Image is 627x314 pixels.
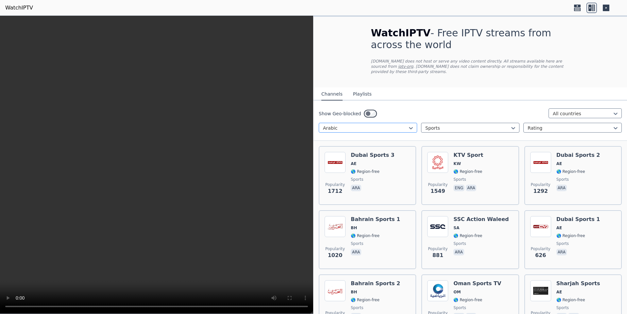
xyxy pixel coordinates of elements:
span: 881 [432,251,443,259]
h6: SSC Action Waleed [453,216,509,223]
img: Dubai Sports 3 [325,152,346,173]
span: AE [351,161,356,166]
span: sports [351,177,363,182]
span: sports [556,241,569,246]
span: 1292 [533,187,548,195]
span: sports [351,305,363,310]
p: ara [453,249,464,255]
span: AE [556,225,562,231]
span: Popularity [531,246,551,251]
span: sports [453,305,466,310]
span: 🌎 Region-free [453,233,482,238]
h6: Sharjah Sports [556,280,600,287]
a: WatchIPTV [5,4,33,12]
span: 626 [535,251,546,259]
img: Dubai Sports 1 [530,216,551,237]
span: 🌎 Region-free [351,233,380,238]
span: BH [351,289,357,295]
img: Oman Sports TV [427,280,448,301]
h6: Dubai Sports 1 [556,216,600,223]
button: Playlists [353,88,372,101]
span: sports [453,177,466,182]
h6: Bahrain Sports 1 [351,216,400,223]
img: Bahrain Sports 2 [325,280,346,301]
p: ara [466,185,476,191]
span: 🌎 Region-free [453,169,482,174]
span: Popularity [531,182,551,187]
span: 1549 [431,187,445,195]
span: AE [556,289,562,295]
span: 🌎 Region-free [351,169,380,174]
img: Bahrain Sports 1 [325,216,346,237]
p: ara [556,185,567,191]
p: ara [351,185,361,191]
p: ara [556,249,567,255]
h6: KTV Sport [453,152,483,158]
span: sports [556,305,569,310]
span: 🌎 Region-free [453,297,482,303]
span: KW [453,161,461,166]
img: SSC Action Waleed [427,216,448,237]
span: Popularity [428,246,448,251]
span: 1020 [328,251,343,259]
img: Dubai Sports 2 [530,152,551,173]
p: ara [351,249,361,255]
span: WatchIPTV [371,27,431,39]
span: 🌎 Region-free [556,169,585,174]
label: Show Geo-blocked [319,110,361,117]
span: Popularity [325,182,345,187]
span: 1712 [328,187,343,195]
span: BH [351,225,357,231]
span: AE [556,161,562,166]
a: iptv-org [398,64,414,69]
h1: - Free IPTV streams from across the world [371,27,570,51]
h6: Bahrain Sports 2 [351,280,400,287]
img: Sharjah Sports [530,280,551,301]
span: sports [453,241,466,246]
span: sports [556,177,569,182]
span: OM [453,289,461,295]
h6: Dubai Sports 3 [351,152,395,158]
p: eng [453,185,465,191]
span: Popularity [428,182,448,187]
span: sports [351,241,363,246]
span: SA [453,225,459,231]
h6: Oman Sports TV [453,280,501,287]
span: 🌎 Region-free [556,297,585,303]
button: Channels [321,88,343,101]
h6: Dubai Sports 2 [556,152,600,158]
img: KTV Sport [427,152,448,173]
span: 🌎 Region-free [351,297,380,303]
span: Popularity [325,246,345,251]
span: 🌎 Region-free [556,233,585,238]
p: [DOMAIN_NAME] does not host or serve any video content directly. All streams available here are s... [371,59,570,74]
